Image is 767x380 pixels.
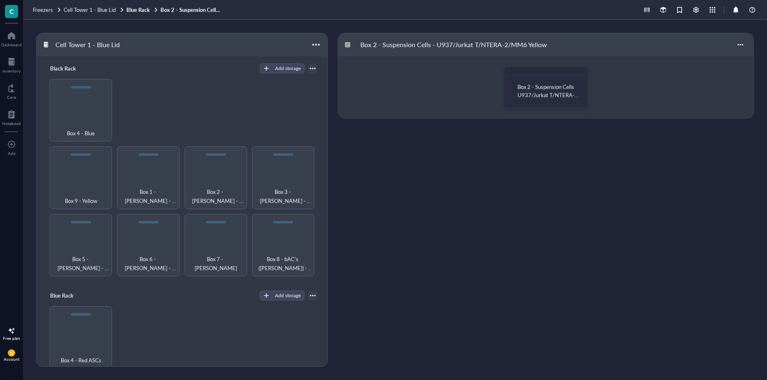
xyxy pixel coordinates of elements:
[9,6,14,16] span: C
[64,6,116,14] span: Cell Tower 1 - Blue Lid
[2,55,21,73] a: Inventory
[517,83,579,107] span: Box 2 - Suspension Cells U937/Jurkat T/NTERA-2/MM6- Yellow
[9,351,14,355] span: LF
[8,151,16,156] div: Add
[52,38,124,52] div: Cell Tower 1 - Blue Lid
[1,29,22,47] a: Dashboard
[2,121,21,126] div: Notebook
[33,6,62,14] a: Freezers
[256,187,311,205] span: Box 3 - [PERSON_NAME] - Yellow_black_tower
[275,292,301,299] div: Add storage
[33,6,53,14] span: Freezers
[53,255,108,273] span: Box 5 - [PERSON_NAME] - [PERSON_NAME] - Red
[4,357,20,362] div: Account
[7,95,16,100] div: Core
[7,82,16,100] a: Core
[188,255,243,273] span: Box 7 - [PERSON_NAME]
[126,6,222,14] a: Blue RackBox 2 - Suspension Cells - U937/Jurkat T/NTERA-2/MM6 Yellow
[121,187,176,205] span: Box 1 - [PERSON_NAME] - Green_black_tower
[260,64,305,73] button: Add storage
[1,42,22,47] div: Dashboard
[64,6,125,14] a: Cell Tower 1 - Blue Lid
[2,108,21,126] a: Notebook
[357,38,551,52] div: Box 2 - Suspension Cells - U937/Jurkat T/NTERA-2/MM6 Yellow
[188,187,243,205] span: Box 2 - [PERSON_NAME] - Red_black_tower
[67,129,95,138] span: Box 4 - Blue
[121,255,176,273] span: Box 6 - [PERSON_NAME] - Green
[3,336,20,341] div: Free plan
[256,255,311,273] span: Box 8 - bAC's ([PERSON_NAME]) - Green
[61,356,101,365] span: Box 4 - Red ASCs
[275,65,301,72] div: Add storage
[46,63,96,74] div: Black Rack
[46,290,96,301] div: Blue Rack
[260,291,305,300] button: Add storage
[65,196,97,205] span: Box 9 - Yellow
[2,68,21,73] div: Inventory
